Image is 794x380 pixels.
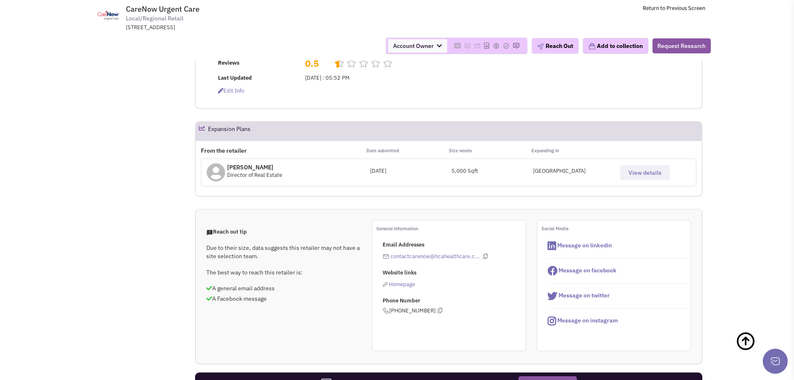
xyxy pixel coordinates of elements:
img: Please add to your accounts [474,43,481,49]
button: View details [620,165,670,180]
span: Message on facebook [559,267,616,274]
p: A general email address [206,284,361,292]
a: Message on instagram [548,317,618,324]
b: Reviews [218,59,240,66]
b: Last Updated [218,74,252,81]
div: [STREET_ADDRESS] [126,24,343,32]
span: Local/Regional Retail [126,14,183,23]
img: icon-collection-lavender.png [588,43,596,50]
div: [GEOGRAPHIC_DATA] [533,167,615,175]
img: Please add to your accounts [513,43,519,49]
p: Size needs [449,146,531,155]
img: plane.png [537,43,544,50]
span: CareNow Urgent Care [126,4,200,14]
span: Reach out tip [206,228,247,235]
img: icon-email-active-16.png [383,253,389,260]
div: 5,000 Sqft [451,167,533,175]
span: Message on twitter [559,292,610,299]
span: Message on instagram [557,317,618,324]
p: Expanding in [531,146,614,155]
img: Please add to your accounts [464,43,471,49]
a: Message on twitter [548,292,610,299]
p: From the retailer [201,146,366,155]
p: [PERSON_NAME] [227,163,282,171]
a: Back To Top [736,323,777,377]
p: Email Addresses [383,241,526,249]
span: Director of Real Estate [227,171,282,179]
span: Account Owner [388,39,447,53]
p: General information [376,224,526,233]
td: [DATE] : 05:52 PM [303,72,443,85]
img: icon-phone.png [383,307,389,314]
a: contactcarenow@hcahealthcare.c... [391,253,480,260]
span: Homepage [389,281,415,288]
button: Reach Out [531,38,579,54]
h2: 0.5 [305,57,328,61]
a: Message on facebook [548,267,616,274]
p: Website links [383,269,526,277]
a: Return to Previous Screen [643,5,705,12]
a: Message on linkedin [548,242,612,249]
span: View details [629,169,661,176]
div: [DATE] [370,167,452,175]
h2: Expansion Plans [208,122,250,140]
p: Due to their size, data suggests this retailer may not have a site selection team. [206,244,361,260]
img: reachlinkicon.png [383,282,388,287]
button: Request Research [652,38,711,53]
p: A Facebook message [206,294,361,303]
p: The best way to reach this retailer is: [206,268,361,277]
span: Edit info [218,87,244,94]
button: Add to collection [583,38,648,54]
span: [PHONE_NUMBER] [383,307,442,314]
p: Social Media [541,224,691,233]
p: Phone Number [383,297,526,305]
a: Homepage [383,281,415,288]
img: Please add to your accounts [493,43,499,49]
p: Date submitted [366,146,449,155]
img: Please add to your accounts [503,43,509,49]
span: Message on linkedin [557,242,612,249]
